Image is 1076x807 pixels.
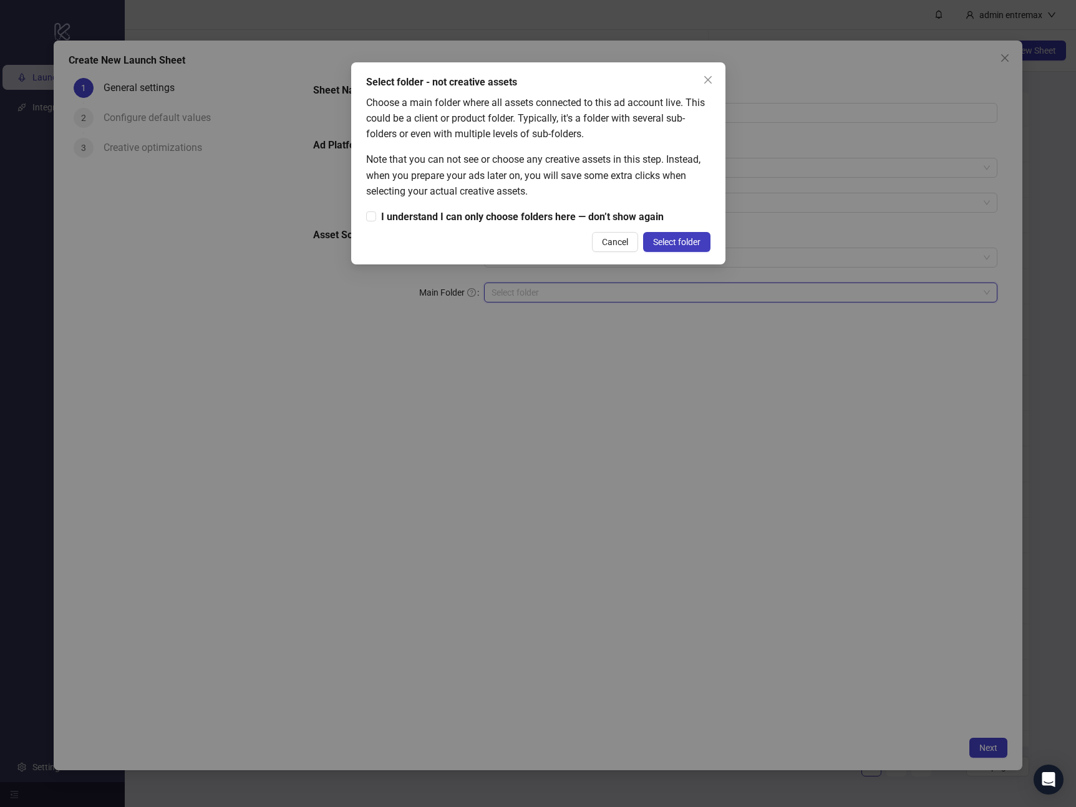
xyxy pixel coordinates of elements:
[366,152,710,198] div: Note that you can not see or choose any creative assets in this step. Instead, when you prepare y...
[698,70,718,90] button: Close
[602,237,628,247] span: Cancel
[703,75,713,85] span: close
[653,237,700,247] span: Select folder
[592,232,638,252] button: Cancel
[366,75,710,90] div: Select folder - not creative assets
[1034,765,1064,795] div: Open Intercom Messenger
[643,232,710,252] button: Select folder
[366,95,710,142] div: Choose a main folder where all assets connected to this ad account live. This could be a client o...
[376,209,669,225] span: I understand I can only choose folders here — don’t show again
